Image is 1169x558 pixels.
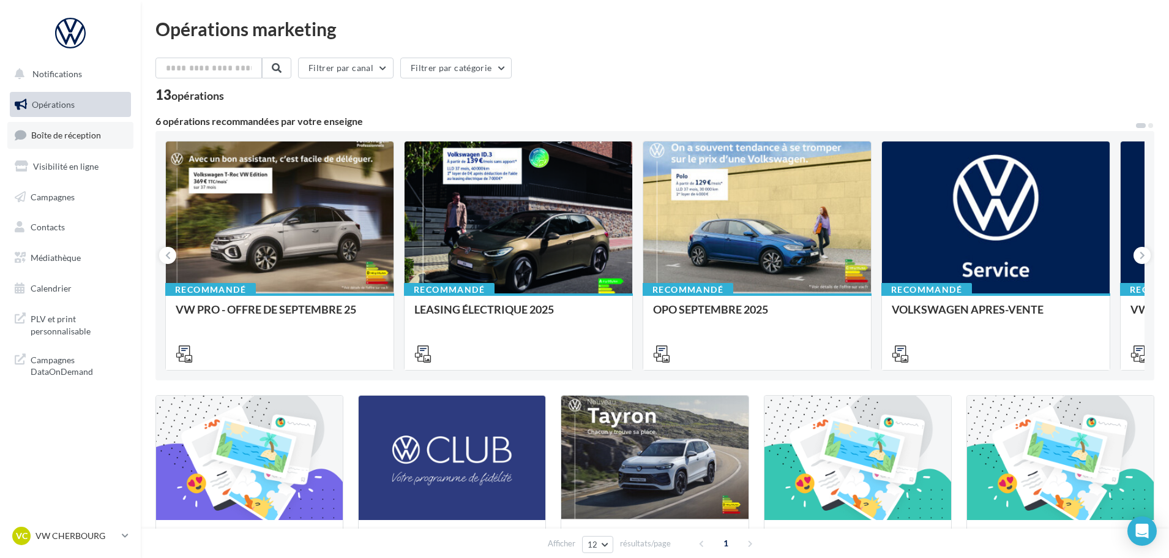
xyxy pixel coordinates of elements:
button: 12 [582,536,613,553]
span: Calendrier [31,283,72,293]
a: Campagnes [7,184,133,210]
div: opérations [171,90,224,101]
a: Calendrier [7,276,133,301]
a: Contacts [7,214,133,240]
a: Médiathèque [7,245,133,271]
a: Campagnes DataOnDemand [7,347,133,383]
span: Médiathèque [31,252,81,263]
div: Recommandé [165,283,256,296]
span: Campagnes [31,191,75,202]
a: VC VW CHERBOURG [10,524,131,548]
p: VW CHERBOURG [35,530,117,542]
div: Open Intercom Messenger [1127,516,1157,546]
span: Afficher [548,538,575,549]
div: VOLKSWAGEN APRES-VENTE [892,303,1100,328]
span: 1 [716,533,736,553]
div: Recommandé [404,283,495,296]
span: VC [16,530,28,542]
button: Filtrer par canal [298,58,394,78]
button: Notifications [7,61,129,87]
span: Notifications [32,69,82,79]
div: Opérations marketing [155,20,1154,38]
span: Contacts [31,222,65,232]
div: VW PRO - OFFRE DE SEPTEMBRE 25 [176,303,384,328]
div: 6 opérations recommandées par votre enseigne [155,116,1135,126]
div: Recommandé [881,283,972,296]
a: Boîte de réception [7,122,133,148]
span: Campagnes DataOnDemand [31,352,126,378]
div: 13 [155,88,224,102]
a: Visibilité en ligne [7,154,133,179]
div: Recommandé [643,283,733,296]
div: OPO SEPTEMBRE 2025 [653,303,861,328]
span: résultats/page [620,538,671,549]
span: 12 [588,540,598,549]
span: Opérations [32,99,75,110]
a: PLV et print personnalisable [7,306,133,342]
a: Opérations [7,92,133,118]
span: PLV et print personnalisable [31,311,126,337]
button: Filtrer par catégorie [400,58,512,78]
span: Visibilité en ligne [33,161,99,172]
span: Boîte de réception [31,130,101,140]
div: LEASING ÉLECTRIQUE 2025 [414,303,622,328]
